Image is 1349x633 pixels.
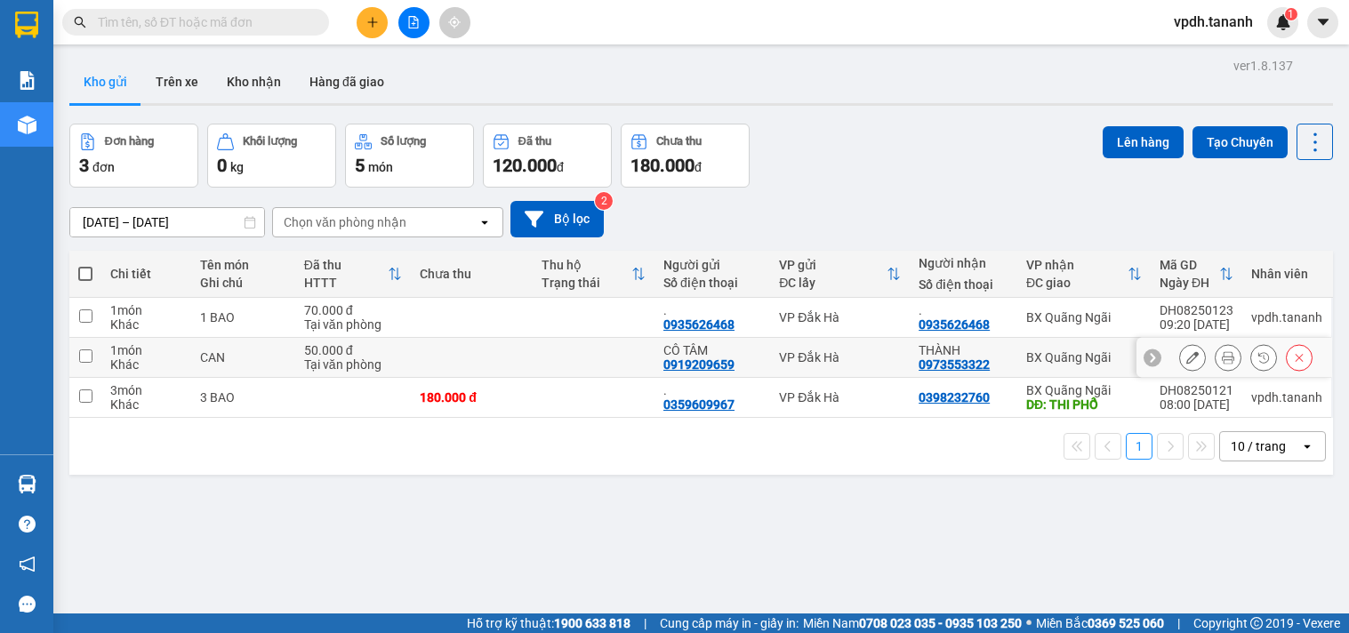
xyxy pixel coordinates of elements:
[92,160,115,174] span: đơn
[110,357,182,372] div: Khác
[557,160,564,174] span: đ
[19,596,36,613] span: message
[1103,126,1184,158] button: Lên hàng
[420,267,524,281] div: Chưa thu
[770,251,910,298] th: Toggle SortBy
[1251,390,1322,405] div: vpdh.tananh
[200,310,286,325] div: 1 BAO
[304,343,402,357] div: 50.000 đ
[919,256,1008,270] div: Người nhận
[478,215,492,229] svg: open
[1026,276,1128,290] div: ĐC giao
[656,135,702,148] div: Chưa thu
[18,71,36,90] img: solution-icon
[919,390,990,405] div: 0398232760
[1251,267,1322,281] div: Nhân viên
[919,343,1008,357] div: THÀNH
[200,258,286,272] div: Tên món
[1036,613,1164,633] span: Miền Bắc
[630,155,695,176] span: 180.000
[213,60,295,103] button: Kho nhận
[70,208,264,236] input: Select a date range.
[493,155,557,176] span: 120.000
[779,258,887,272] div: VP gửi
[1026,383,1142,397] div: BX Quãng Ngãi
[1026,310,1142,325] div: BX Quãng Ngãi
[510,201,604,237] button: Bộ lọc
[663,397,735,412] div: 0359609967
[542,258,631,272] div: Thu hộ
[533,251,654,298] th: Toggle SortBy
[779,390,901,405] div: VP Đắk Hà
[1160,276,1219,290] div: Ngày ĐH
[779,350,901,365] div: VP Đắk Hà
[355,155,365,176] span: 5
[304,357,402,372] div: Tại văn phòng
[200,350,286,365] div: CAN
[110,343,182,357] div: 1 món
[919,303,1008,317] div: .
[1177,613,1180,633] span: |
[467,613,630,633] span: Hỗ trợ kỹ thuật:
[1300,439,1314,453] svg: open
[1151,251,1242,298] th: Toggle SortBy
[1315,14,1331,30] span: caret-down
[644,613,646,633] span: |
[542,276,631,290] div: Trạng thái
[200,390,286,405] div: 3 BAO
[1017,251,1151,298] th: Toggle SortBy
[368,160,393,174] span: món
[1307,7,1338,38] button: caret-down
[695,160,702,174] span: đ
[919,317,990,332] div: 0935626468
[803,613,1022,633] span: Miền Nam
[1026,397,1142,412] div: DĐ: THI PHỔ
[1288,8,1294,20] span: 1
[345,124,474,188] button: Số lượng5món
[407,16,420,28] span: file-add
[19,516,36,533] span: question-circle
[663,317,735,332] div: 0935626468
[1160,303,1233,317] div: DH08250123
[663,276,761,290] div: Số điện thoại
[243,135,297,148] div: Khối lượng
[295,60,398,103] button: Hàng đã giao
[284,213,406,231] div: Chọn văn phòng nhận
[200,276,286,290] div: Ghi chú
[663,258,761,272] div: Người gửi
[398,7,430,38] button: file-add
[304,303,402,317] div: 70.000 đ
[779,310,901,325] div: VP Đắk Hà
[74,16,86,28] span: search
[110,317,182,332] div: Khác
[1233,56,1293,76] div: ver 1.8.137
[110,383,182,397] div: 3 món
[357,7,388,38] button: plus
[207,124,336,188] button: Khối lượng0kg
[230,160,244,174] span: kg
[1026,258,1128,272] div: VP nhận
[79,155,89,176] span: 3
[621,124,750,188] button: Chưa thu180.000đ
[110,303,182,317] div: 1 món
[1250,617,1263,629] span: copyright
[381,135,426,148] div: Số lượng
[1160,383,1233,397] div: DH08250121
[366,16,379,28] span: plus
[663,343,761,357] div: CÔ TÂM
[304,317,402,332] div: Tại văn phòng
[919,357,990,372] div: 0973553322
[110,397,182,412] div: Khác
[98,12,308,32] input: Tìm tên, số ĐT hoặc mã đơn
[141,60,213,103] button: Trên xe
[483,124,612,188] button: Đã thu120.000đ
[439,7,470,38] button: aim
[69,124,198,188] button: Đơn hàng3đơn
[105,135,154,148] div: Đơn hàng
[19,556,36,573] span: notification
[304,258,388,272] div: Đã thu
[779,276,887,290] div: ĐC lấy
[919,277,1008,292] div: Số điện thoại
[1251,310,1322,325] div: vpdh.tananh
[663,383,761,397] div: .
